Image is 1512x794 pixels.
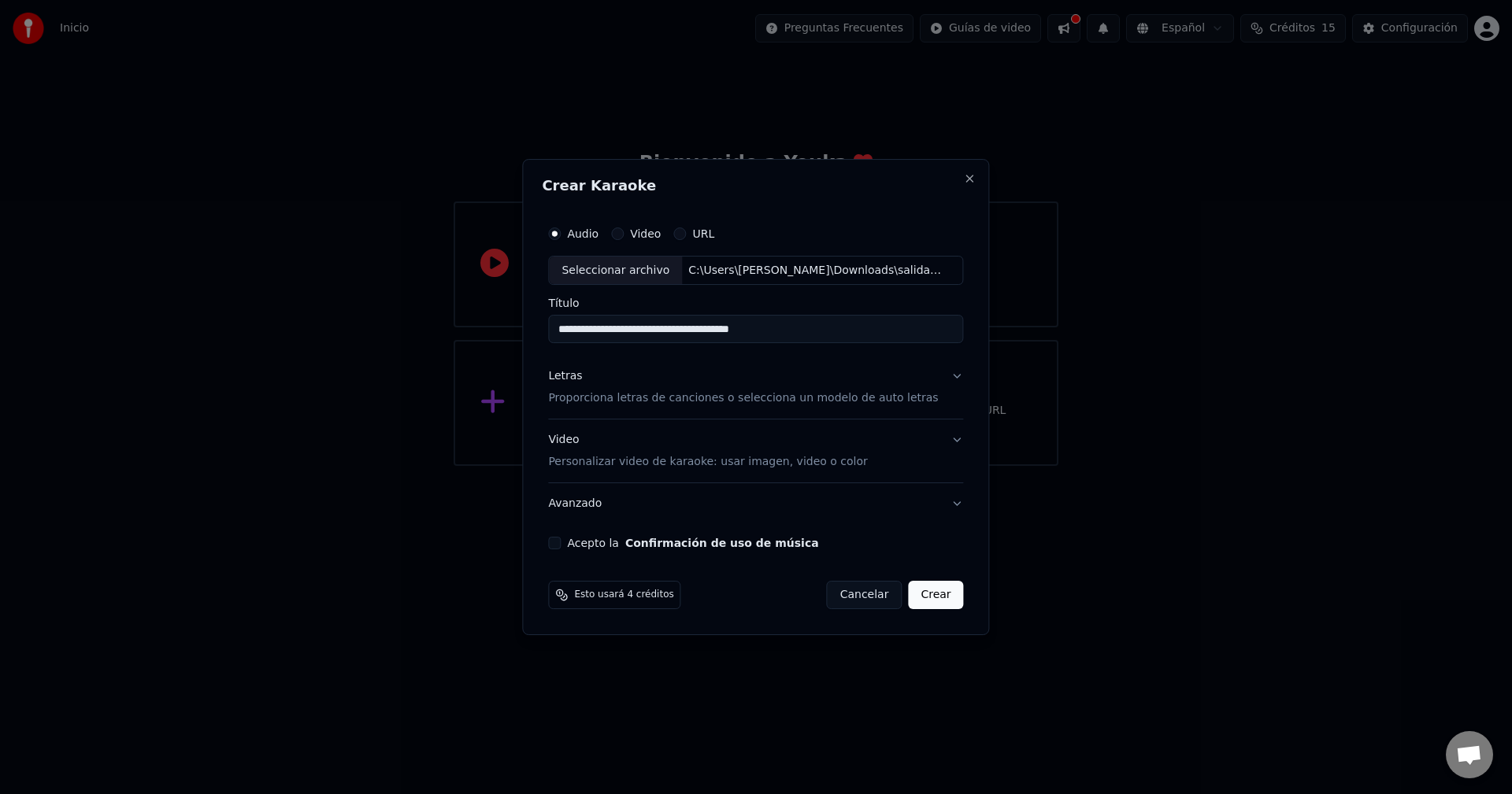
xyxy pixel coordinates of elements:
div: Video [548,433,867,471]
label: Audio [567,228,598,239]
button: Acepto la [625,537,819,548]
div: Seleccionar archivo [549,257,682,285]
div: Letras [548,369,582,385]
button: LetrasProporciona letras de canciones o selecciona un modelo de auto letras [548,356,963,419]
div: C:\Users\[PERSON_NAME]\Downloads\salida de urv5\_1_La Vela Puerca - El Viejo_(Instrumental).wav [682,263,950,279]
label: Video [630,228,661,239]
label: Acepto la [567,537,818,548]
span: Esto usará 4 créditos [574,589,673,601]
button: Crear [908,581,963,609]
p: Personalizar video de karaoke: usar imagen, video o color [548,454,867,470]
h2: Crear Karaoke [542,179,969,193]
label: URL [692,228,714,239]
label: Título [548,298,963,309]
button: Cancelar [827,581,902,609]
button: VideoPersonalizar video de karaoke: usar imagen, video o color [548,420,963,483]
p: Proporciona letras de canciones o selecciona un modelo de auto letras [548,391,938,407]
button: Avanzado [548,483,963,524]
